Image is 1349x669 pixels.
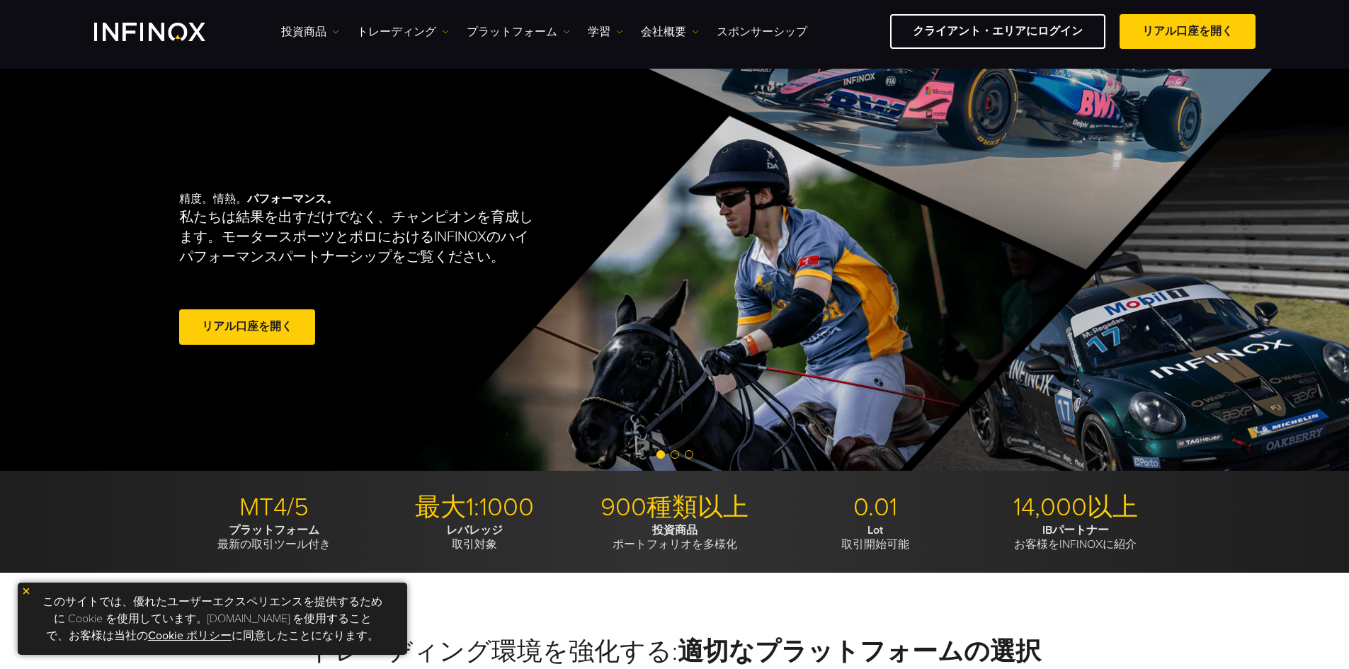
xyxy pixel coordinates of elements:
span: Go to slide 1 [656,450,665,459]
p: 0.01 [780,492,970,523]
p: 900種類以上 [580,492,770,523]
h2: トレーディング環境を強化する: [179,636,1171,668]
strong: 適切なプラットフォームの選択 [678,636,1041,667]
strong: パフォーマンス。 [247,192,338,206]
a: リアル口座を開く [1120,14,1256,49]
p: 14,000以上 [981,492,1171,523]
a: 投資商品 [281,23,339,40]
p: 最新の取引ツール付き [179,523,369,551]
span: Go to slide 3 [685,450,693,459]
span: Go to slide 2 [671,450,679,459]
p: MT4/5 [179,492,369,523]
a: クライアント・エリアにログイン [890,14,1105,49]
p: 最大1:1000 [380,492,569,523]
img: yellow close icon [21,586,31,596]
a: INFINOX Logo [94,23,239,41]
a: トレーディング [357,23,449,40]
p: 私たちは結果を出すだけでなく、チャンピオンを育成します。モータースポーツとポロにおけるINFINOXのハイパフォーマンスパートナーシップをご覧ください。 [179,207,536,267]
p: 取引開始可能 [780,523,970,551]
strong: IBパートナー [1042,523,1109,537]
a: プラットフォーム [467,23,570,40]
a: リアル口座を開く [179,309,315,344]
a: Cookie ポリシー [148,629,232,643]
strong: レバレッジ [446,523,503,537]
p: お客様をINFINOXに紹介 [981,523,1171,551]
p: ポートフォリオを多様化 [580,523,770,551]
p: このサイトでは、優れたユーザーエクスペリエンスを提供するために Cookie を使用しています。[DOMAIN_NAME] を使用することで、お客様は当社の に同意したことになります。 [25,590,400,648]
strong: プラットフォーム [229,523,319,537]
a: 学習 [588,23,623,40]
a: 会社概要 [641,23,699,40]
strong: 投資商品 [652,523,698,537]
strong: Lot [867,523,883,537]
p: 取引対象 [380,523,569,551]
div: 精度。情熱。 [179,169,625,370]
a: スポンサーシップ [717,23,807,40]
